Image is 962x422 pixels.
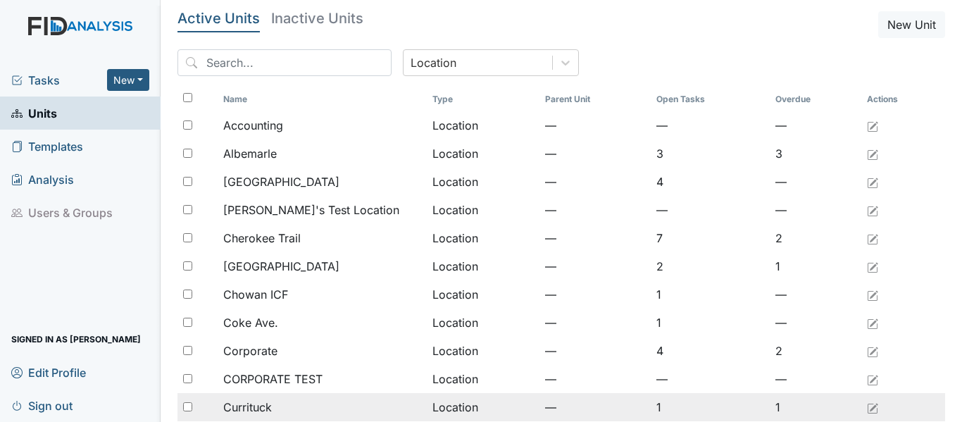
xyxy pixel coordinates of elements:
[223,371,323,387] span: CORPORATE TEST
[539,365,651,393] td: —
[861,87,932,111] th: Actions
[223,286,288,303] span: Chowan ICF
[867,258,878,275] a: Edit
[427,393,539,421] td: Location
[223,145,277,162] span: Albemarle
[539,87,651,111] th: Toggle SortBy
[770,111,862,139] td: —
[867,399,878,416] a: Edit
[427,280,539,309] td: Location
[651,111,769,139] td: —
[651,224,769,252] td: 7
[867,371,878,387] a: Edit
[770,139,862,168] td: 3
[427,87,539,111] th: Toggle SortBy
[539,196,651,224] td: —
[427,337,539,365] td: Location
[539,224,651,252] td: —
[223,314,278,331] span: Coke Ave.
[770,224,862,252] td: 2
[539,393,651,421] td: —
[651,252,769,280] td: 2
[770,168,862,196] td: —
[223,230,301,247] span: Cherokee Trail
[651,196,769,224] td: —
[867,117,878,134] a: Edit
[11,328,141,350] span: Signed in as [PERSON_NAME]
[107,69,149,91] button: New
[223,117,283,134] span: Accounting
[539,280,651,309] td: —
[11,72,107,89] a: Tasks
[177,11,260,25] h5: Active Units
[11,102,57,124] span: Units
[770,87,862,111] th: Toggle SortBy
[867,342,878,359] a: Edit
[183,93,192,102] input: Toggle All Rows Selected
[427,252,539,280] td: Location
[770,365,862,393] td: —
[770,393,862,421] td: 1
[539,252,651,280] td: —
[867,314,878,331] a: Edit
[651,309,769,337] td: 1
[770,196,862,224] td: —
[867,230,878,247] a: Edit
[539,309,651,337] td: —
[11,361,86,383] span: Edit Profile
[411,54,456,71] div: Location
[177,49,392,76] input: Search...
[867,201,878,218] a: Edit
[539,139,651,168] td: —
[878,11,945,38] button: New Unit
[223,201,399,218] span: [PERSON_NAME]'s Test Location
[427,365,539,393] td: Location
[651,139,769,168] td: 3
[770,337,862,365] td: 2
[770,252,862,280] td: 1
[223,342,277,359] span: Corporate
[651,168,769,196] td: 4
[223,399,272,416] span: Currituck
[770,309,862,337] td: —
[218,87,427,111] th: Toggle SortBy
[539,337,651,365] td: —
[651,337,769,365] td: 4
[539,111,651,139] td: —
[427,196,539,224] td: Location
[651,280,769,309] td: 1
[427,139,539,168] td: Location
[11,395,73,416] span: Sign out
[11,168,74,190] span: Analysis
[427,168,539,196] td: Location
[770,280,862,309] td: —
[651,365,769,393] td: —
[427,111,539,139] td: Location
[271,11,363,25] h5: Inactive Units
[867,173,878,190] a: Edit
[867,286,878,303] a: Edit
[539,168,651,196] td: —
[11,135,83,157] span: Templates
[867,145,878,162] a: Edit
[223,258,339,275] span: [GEOGRAPHIC_DATA]
[223,173,339,190] span: [GEOGRAPHIC_DATA]
[427,309,539,337] td: Location
[651,393,769,421] td: 1
[427,224,539,252] td: Location
[651,87,769,111] th: Toggle SortBy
